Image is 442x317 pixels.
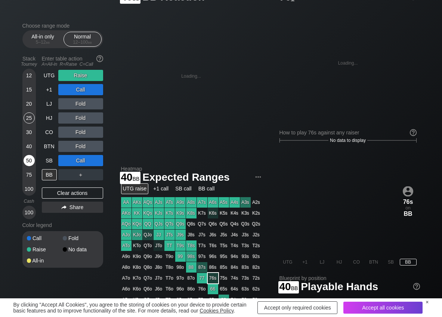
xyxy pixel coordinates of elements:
div: AJs [154,197,164,208]
div: 100 [24,207,35,218]
img: help.32db89a4.svg [412,282,421,290]
div: T5s [219,240,229,251]
span: bb [133,174,140,182]
div: T2s [251,240,262,251]
div: CO [42,127,57,138]
div: 98s [186,251,197,262]
div: 65o [208,295,218,305]
h2: Choose range mode [22,23,103,29]
div: TT [164,240,175,251]
h2: Heatmap [121,166,262,172]
div: K9s [175,208,186,218]
div: Loading... [338,60,358,66]
div: Cash [19,199,39,204]
div: KTs [164,208,175,218]
div: A9o [121,251,132,262]
div: A6s [208,197,218,208]
div: Q6s [208,219,218,229]
div: Q9o [143,251,153,262]
div: 87s [197,262,207,273]
div: 52s [251,295,262,305]
div: 96s [208,251,218,262]
div: KJo [132,230,142,240]
div: Accept all cookies [343,302,423,314]
div: Raise [27,247,63,252]
div: AJo [121,230,132,240]
img: share.864f2f62.svg [61,205,67,209]
span: bb [46,40,50,45]
div: All-in only [26,32,60,46]
div: T9o [164,251,175,262]
div: J3s [240,230,251,240]
h1: Playable Hands [279,280,420,293]
div: K3s [240,208,251,218]
div: ATo [121,240,132,251]
div: By clicking "Accept All Cookies", you agree to the storing of cookies on your device to provide c... [13,302,252,314]
div: T8o [164,262,175,273]
div: A4s [229,197,240,208]
div: AA [121,197,132,208]
div: 75 [24,169,35,180]
div: BB call [197,183,217,194]
div: Stack [19,53,39,70]
div: K7o [132,273,142,283]
img: help.32db89a4.svg [96,55,104,63]
div: K4s [229,208,240,218]
div: K6s [208,208,218,218]
div: K5s [219,208,229,218]
div: 53s [240,295,251,305]
div: ＋ [58,169,103,180]
div: Tourney [19,62,39,67]
div: K9o [132,251,142,262]
div: J7s [197,230,207,240]
div: KQs [143,208,153,218]
a: Cookies Policy [200,308,234,314]
div: 82s [251,262,262,273]
div: Q5s [219,219,229,229]
div: 84s [229,262,240,273]
div: A7s [197,197,207,208]
div: Accept only required cookies [257,301,337,314]
div: 100 [24,183,35,195]
div: QJs [154,219,164,229]
div: 12 – 100 [67,40,98,45]
div: 97o [175,273,186,283]
div: K6o [132,284,142,294]
div: J2s [251,230,262,240]
div: AKs [132,197,142,208]
div: A5o [121,295,132,305]
div: QQ [143,219,153,229]
div: Color legend [22,219,103,231]
div: Q2s [251,219,262,229]
div: BTN [42,141,57,152]
div: 72s [251,273,262,283]
div: 15 [24,84,35,95]
div: 75s [219,273,229,283]
div: KJs [154,208,164,218]
div: Fold [58,112,103,124]
div: +1 [42,84,57,95]
div: 74s [229,273,240,283]
div: A6o [121,284,132,294]
span: bb [291,283,298,292]
div: K5o [132,295,142,305]
div: 25 [24,112,35,124]
div: T8s [186,240,197,251]
div: 50 [24,155,35,166]
div: Call [58,84,103,95]
div: LJ [42,98,57,109]
div: 94s [229,251,240,262]
div: Q3s [240,219,251,229]
div: Q8o [143,262,153,273]
div: UTG [42,70,57,81]
div: 85o [186,295,197,305]
div: 75o [197,295,207,305]
div: J6o [154,284,164,294]
div: T7o [164,273,175,283]
div: 96o [175,284,186,294]
div: 65s [219,284,229,294]
div: K2s [251,208,262,218]
div: T6s [208,240,218,251]
div: Q6o [143,284,153,294]
div: AQs [143,197,153,208]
